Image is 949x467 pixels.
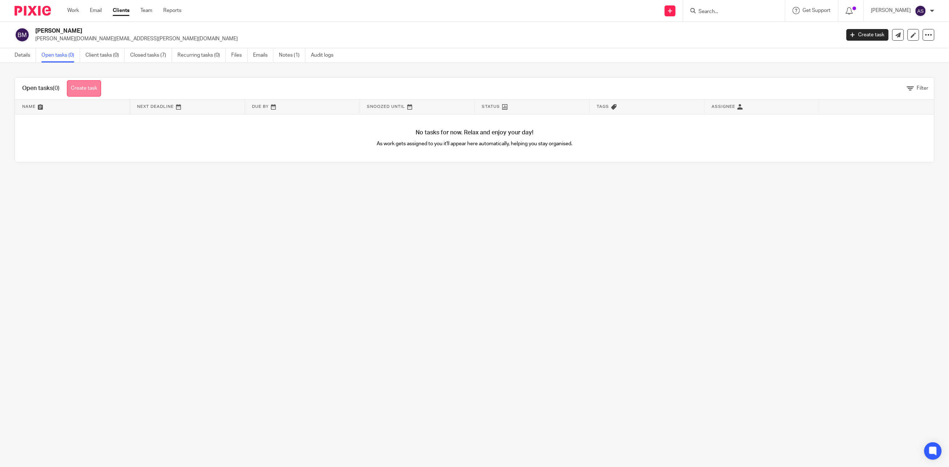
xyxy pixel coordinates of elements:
[231,48,248,62] a: Files
[85,48,125,62] a: Client tasks (0)
[846,29,889,41] a: Create task
[140,7,152,14] a: Team
[67,7,79,14] a: Work
[15,6,51,16] img: Pixie
[130,48,172,62] a: Closed tasks (7)
[53,85,60,91] span: (0)
[698,9,763,15] input: Search
[15,27,30,42] img: svg%3E
[22,85,60,92] h1: Open tasks
[163,7,181,14] a: Reports
[871,7,911,14] p: [PERSON_NAME]
[253,48,273,62] a: Emails
[67,80,101,97] a: Create task
[177,48,226,62] a: Recurring tasks (0)
[41,48,80,62] a: Open tasks (0)
[482,105,500,109] span: Status
[279,48,305,62] a: Notes (1)
[35,35,836,42] p: [PERSON_NAME][DOMAIN_NAME][EMAIL_ADDRESS][PERSON_NAME][DOMAIN_NAME]
[917,86,929,91] span: Filter
[915,5,926,17] img: svg%3E
[15,48,36,62] a: Details
[113,7,129,14] a: Clients
[90,7,102,14] a: Email
[15,129,934,137] h4: No tasks for now. Relax and enjoy your day!
[245,140,704,147] p: As work gets assigned to you it'll appear here automatically, helping you stay organised.
[803,8,831,13] span: Get Support
[597,105,609,109] span: Tags
[367,105,405,109] span: Snoozed Until
[35,27,676,35] h2: [PERSON_NAME]
[311,48,339,62] a: Audit logs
